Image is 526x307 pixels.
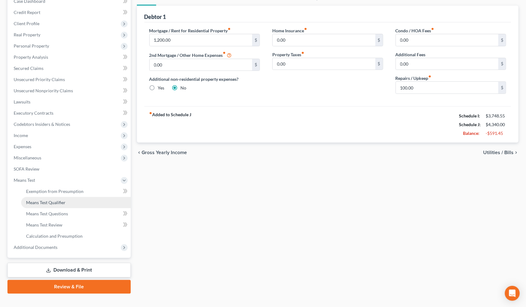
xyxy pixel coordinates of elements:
[396,75,432,81] label: Repairs / Upkeep
[9,96,131,108] a: Lawsuits
[21,231,131,242] a: Calculation and Presumption
[272,27,307,34] label: Home Insurance
[21,186,131,197] a: Exemption from Presumption
[301,51,304,54] i: fiber_manual_record
[142,150,187,155] span: Gross Yearly Income
[14,43,49,48] span: Personal Property
[149,51,232,59] label: 2nd Mortgage / Other Home Expenses
[14,77,65,82] span: Unsecured Priority Claims
[396,34,499,46] input: --
[9,52,131,63] a: Property Analysis
[9,163,131,175] a: SOFA Review
[181,85,187,91] label: No
[9,63,131,74] a: Secured Claims
[459,113,480,118] strong: Schedule I:
[21,208,131,219] a: Means Test Questions
[14,177,35,183] span: Means Test
[26,189,84,194] span: Exemption from Presumption
[14,144,31,149] span: Expenses
[483,150,519,155] button: Utilities / Bills chevron_right
[14,166,39,172] span: SOFA Review
[486,113,506,119] div: $3,748.55
[144,13,166,21] div: Debtor 1
[14,88,73,93] span: Unsecured Nonpriority Claims
[396,51,426,58] label: Additional Fees
[137,150,187,155] button: chevron_left Gross Yearly Income
[158,85,165,91] label: Yes
[498,58,506,70] div: $
[396,82,499,94] input: --
[223,51,226,54] i: fiber_manual_record
[9,108,131,119] a: Executory Contracts
[14,110,53,116] span: Executory Contracts
[26,211,68,216] span: Means Test Questions
[14,32,40,37] span: Real Property
[463,131,479,136] strong: Balance:
[396,58,499,70] input: --
[14,54,48,60] span: Property Analysis
[149,27,231,34] label: Mortgage / Rent for Residential Property
[150,59,252,71] input: --
[14,121,70,127] span: Codebtors Insiders & Notices
[375,58,383,70] div: $
[149,112,192,138] strong: Added to Schedule J
[272,51,304,58] label: Property Taxes
[483,150,514,155] span: Utilities / Bills
[252,34,260,46] div: $
[26,222,62,227] span: Means Test Review
[486,121,506,128] div: $4,340.00
[252,59,260,71] div: $
[228,27,231,30] i: fiber_manual_record
[498,34,506,46] div: $
[26,233,83,239] span: Calculation and Presumption
[14,155,41,160] span: Miscellaneous
[14,21,39,26] span: Client Profile
[9,7,131,18] a: Credit Report
[149,76,260,82] label: Additional non-residential property expenses?
[137,150,142,155] i: chevron_left
[429,75,432,78] i: fiber_manual_record
[273,58,375,70] input: --
[375,34,383,46] div: $
[14,10,40,15] span: Credit Report
[21,219,131,231] a: Means Test Review
[14,66,43,71] span: Secured Claims
[21,197,131,208] a: Means Test Qualifier
[273,34,375,46] input: --
[459,122,481,127] strong: Schedule J:
[150,34,252,46] input: --
[26,200,66,205] span: Means Test Qualifier
[7,263,131,277] a: Download & Print
[505,286,520,301] div: Open Intercom Messenger
[304,27,307,30] i: fiber_manual_record
[498,82,506,94] div: $
[14,99,30,104] span: Lawsuits
[9,74,131,85] a: Unsecured Priority Claims
[514,150,519,155] i: chevron_right
[396,27,434,34] label: Condo / HOA Fees
[14,133,28,138] span: Income
[7,280,131,294] a: Review & File
[9,85,131,96] a: Unsecured Nonpriority Claims
[486,130,506,136] div: -$591.45
[149,112,152,115] i: fiber_manual_record
[431,27,434,30] i: fiber_manual_record
[14,245,57,250] span: Additional Documents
